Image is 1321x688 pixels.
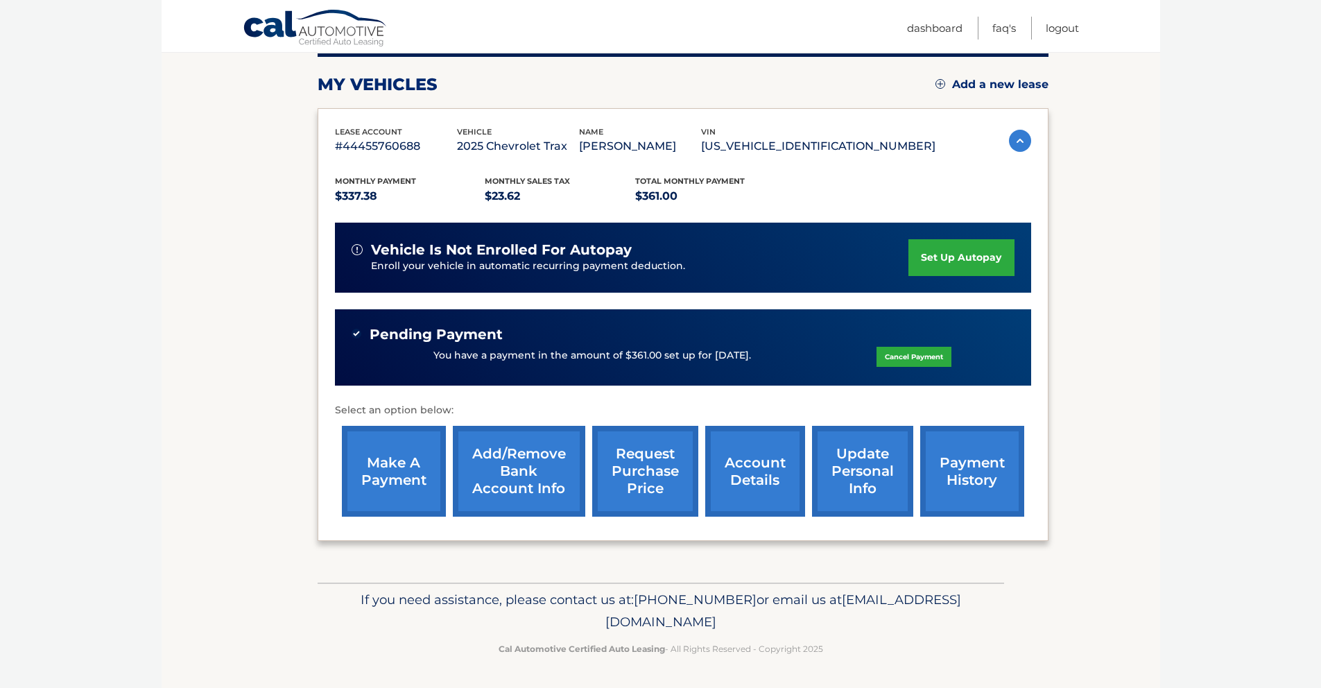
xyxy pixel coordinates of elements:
[335,176,416,186] span: Monthly Payment
[457,127,492,137] span: vehicle
[335,127,402,137] span: lease account
[1046,17,1079,40] a: Logout
[499,644,665,654] strong: Cal Automotive Certified Auto Leasing
[342,426,446,517] a: make a payment
[935,78,1048,92] a: Add a new lease
[335,402,1031,419] p: Select an option below:
[605,592,961,630] span: [EMAIL_ADDRESS][DOMAIN_NAME]
[908,239,1014,276] a: set up autopay
[592,426,698,517] a: request purchase price
[371,259,909,274] p: Enroll your vehicle in automatic recurring payment deduction.
[335,137,457,156] p: #44455760688
[635,187,786,206] p: $361.00
[701,137,935,156] p: [US_VEHICLE_IDENTIFICATION_NUMBER]
[318,74,438,95] h2: my vehicles
[635,176,745,186] span: Total Monthly Payment
[352,244,363,255] img: alert-white.svg
[352,329,361,338] img: check-green.svg
[907,17,962,40] a: Dashboard
[371,241,632,259] span: vehicle is not enrolled for autopay
[335,187,485,206] p: $337.38
[579,137,701,156] p: [PERSON_NAME]
[433,348,751,363] p: You have a payment in the amount of $361.00 set up for [DATE].
[327,642,995,656] p: - All Rights Reserved - Copyright 2025
[877,347,951,367] a: Cancel Payment
[453,426,585,517] a: Add/Remove bank account info
[920,426,1024,517] a: payment history
[327,589,995,633] p: If you need assistance, please contact us at: or email us at
[634,592,757,608] span: [PHONE_NUMBER]
[457,137,579,156] p: 2025 Chevrolet Trax
[705,426,805,517] a: account details
[243,9,388,49] a: Cal Automotive
[992,17,1016,40] a: FAQ's
[579,127,603,137] span: name
[485,187,635,206] p: $23.62
[1009,130,1031,152] img: accordion-active.svg
[370,326,503,343] span: Pending Payment
[812,426,913,517] a: update personal info
[485,176,570,186] span: Monthly sales Tax
[701,127,716,137] span: vin
[935,79,945,89] img: add.svg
